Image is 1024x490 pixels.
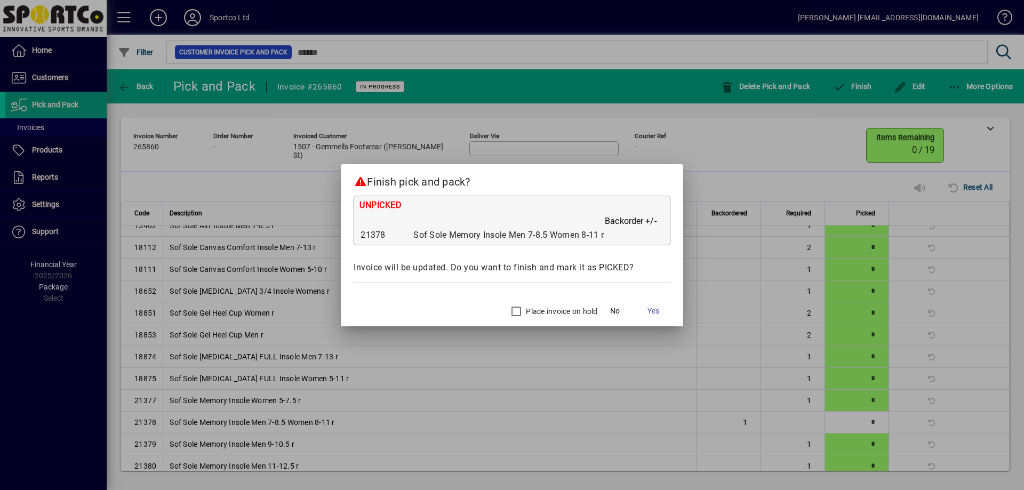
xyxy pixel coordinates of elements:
[524,306,597,317] label: Place invoice on hold
[354,261,670,274] div: Invoice will be updated. Do you want to finish and mark it as PICKED?
[604,214,665,228] th: Backorder +/-
[359,199,664,214] div: UNPICKED
[647,306,659,317] span: Yes
[341,164,683,195] h2: Finish pick and pack?
[636,302,670,321] button: Yes
[359,228,413,242] td: 21378
[413,228,604,242] td: Sof Sole Memory Insole Men 7-8.5 Women 8-11 r
[598,302,632,321] button: No
[610,306,620,317] span: No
